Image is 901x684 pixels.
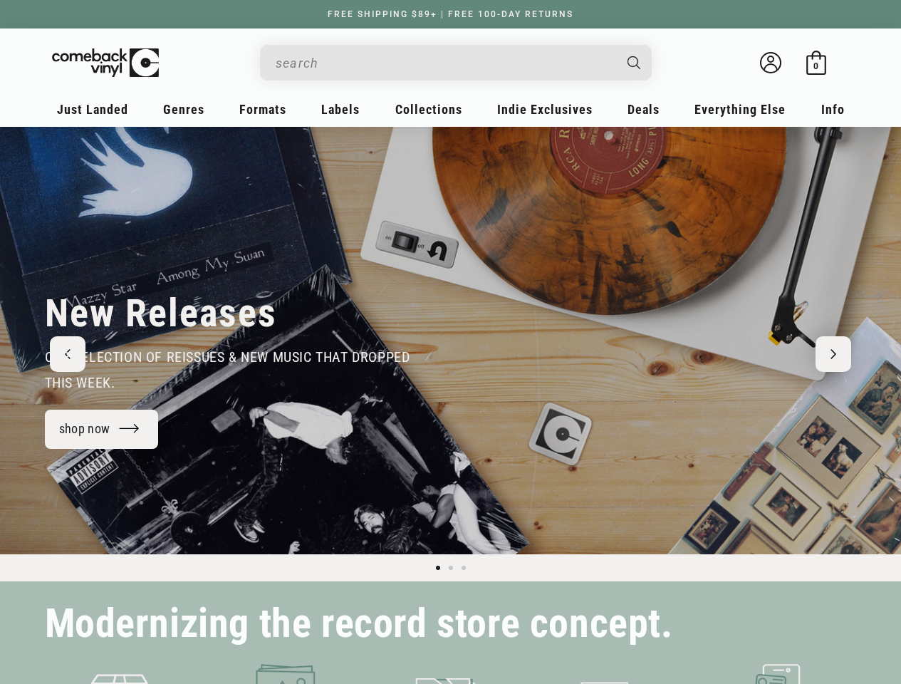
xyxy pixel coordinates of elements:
span: Labels [321,102,360,117]
h2: New Releases [45,290,277,337]
input: search [276,48,613,78]
span: Info [821,102,845,117]
button: Search [615,45,653,81]
div: Search [260,45,652,81]
a: shop now [45,410,159,449]
span: 0 [813,61,818,71]
span: Indie Exclusives [497,102,593,117]
span: Deals [627,102,660,117]
a: FREE SHIPPING $89+ | FREE 100-DAY RETURNS [313,9,588,19]
button: Load slide 3 of 3 [457,561,470,574]
span: Formats [239,102,286,117]
button: Load slide 2 of 3 [444,561,457,574]
span: Everything Else [694,102,786,117]
button: Load slide 1 of 3 [432,561,444,574]
span: Collections [395,102,462,117]
span: Just Landed [57,102,128,117]
span: our selection of reissues & new music that dropped this week. [45,348,410,391]
h2: Modernizing the record store concept. [45,607,673,641]
span: Genres [163,102,204,117]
